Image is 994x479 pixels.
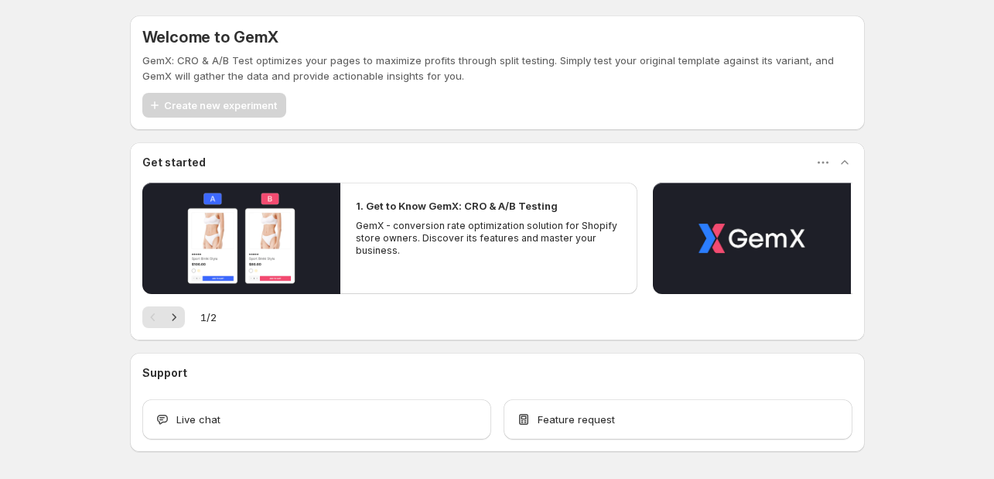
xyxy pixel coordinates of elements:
h2: 1. Get to Know GemX: CRO & A/B Testing [356,198,558,214]
p: GemX: CRO & A/B Test optimizes your pages to maximize profits through split testing. Simply test ... [142,53,852,84]
h3: Get started [142,155,206,170]
button: Next [163,306,185,328]
p: GemX - conversion rate optimization solution for Shopify store owners. Discover its features and ... [356,220,622,257]
nav: Pagination [142,306,185,328]
span: Live chat [176,412,220,427]
h5: Welcome to GemX [142,28,278,46]
span: 1 / 2 [200,310,217,325]
button: Play video [653,183,851,294]
h3: Support [142,365,187,381]
span: Feature request [538,412,615,427]
button: Play video [142,183,340,294]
